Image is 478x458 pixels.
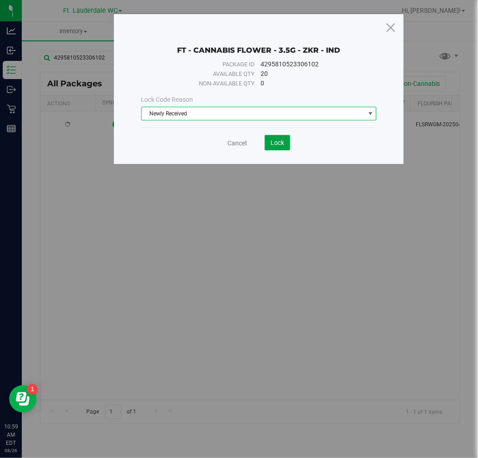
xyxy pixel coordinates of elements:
[27,384,38,395] iframe: Resource center unread badge
[9,385,36,413] iframe: Resource center
[141,32,377,55] div: FT - CANNABIS FLOWER - 3.5G - ZKR - IND
[151,60,254,69] div: Package ID
[261,79,366,88] div: 0
[271,139,284,146] span: Lock
[151,70,254,79] div: Available qty
[151,79,254,88] div: Non-available qty
[141,96,193,103] span: Lock Code Reason
[227,139,246,148] a: Cancel
[265,135,290,150] button: Lock
[261,69,366,79] div: 20
[142,107,365,120] span: Newly Received
[365,107,376,120] span: select
[261,60,366,69] div: 4295810523306102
